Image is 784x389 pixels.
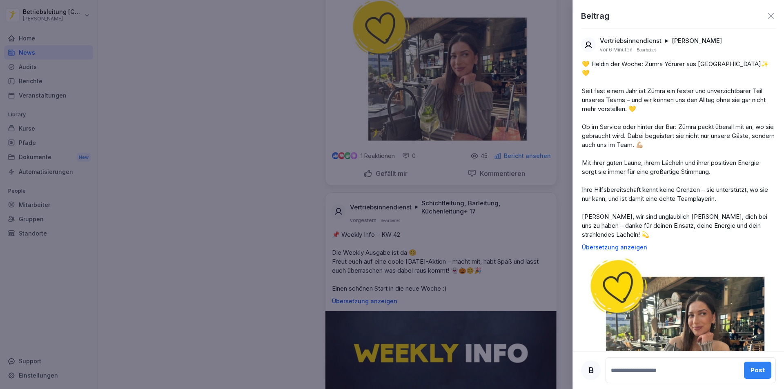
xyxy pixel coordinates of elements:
div: Post [751,366,765,375]
p: Übersetzung anzeigen [582,244,775,251]
p: Bearbeitet [637,47,656,53]
p: 💛 Heldin der Woche: Zümra Yörürer aus [GEOGRAPHIC_DATA]✨💛 Seit fast einem Jahr ist Zümra ein fest... [582,60,775,239]
p: Beitrag [581,10,610,22]
button: Post [744,362,771,379]
p: Vertriebsinnendienst [600,37,661,45]
p: vor 6 Minuten [600,47,633,53]
p: [PERSON_NAME] [672,37,722,45]
div: B [581,360,601,380]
